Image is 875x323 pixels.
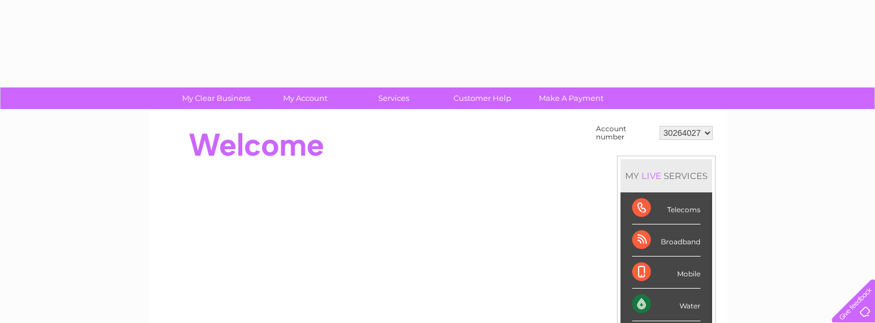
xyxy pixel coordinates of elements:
[632,192,700,224] div: Telecoms
[168,87,264,109] a: My Clear Business
[346,87,442,109] a: Services
[593,122,657,144] td: Account number
[632,224,700,257] div: Broadband
[632,257,700,289] div: Mobile
[257,87,353,109] a: My Account
[523,87,619,109] a: Make A Payment
[434,87,531,109] a: Customer Help
[639,170,664,181] div: LIVE
[632,289,700,321] div: Water
[620,159,712,192] div: MY SERVICES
